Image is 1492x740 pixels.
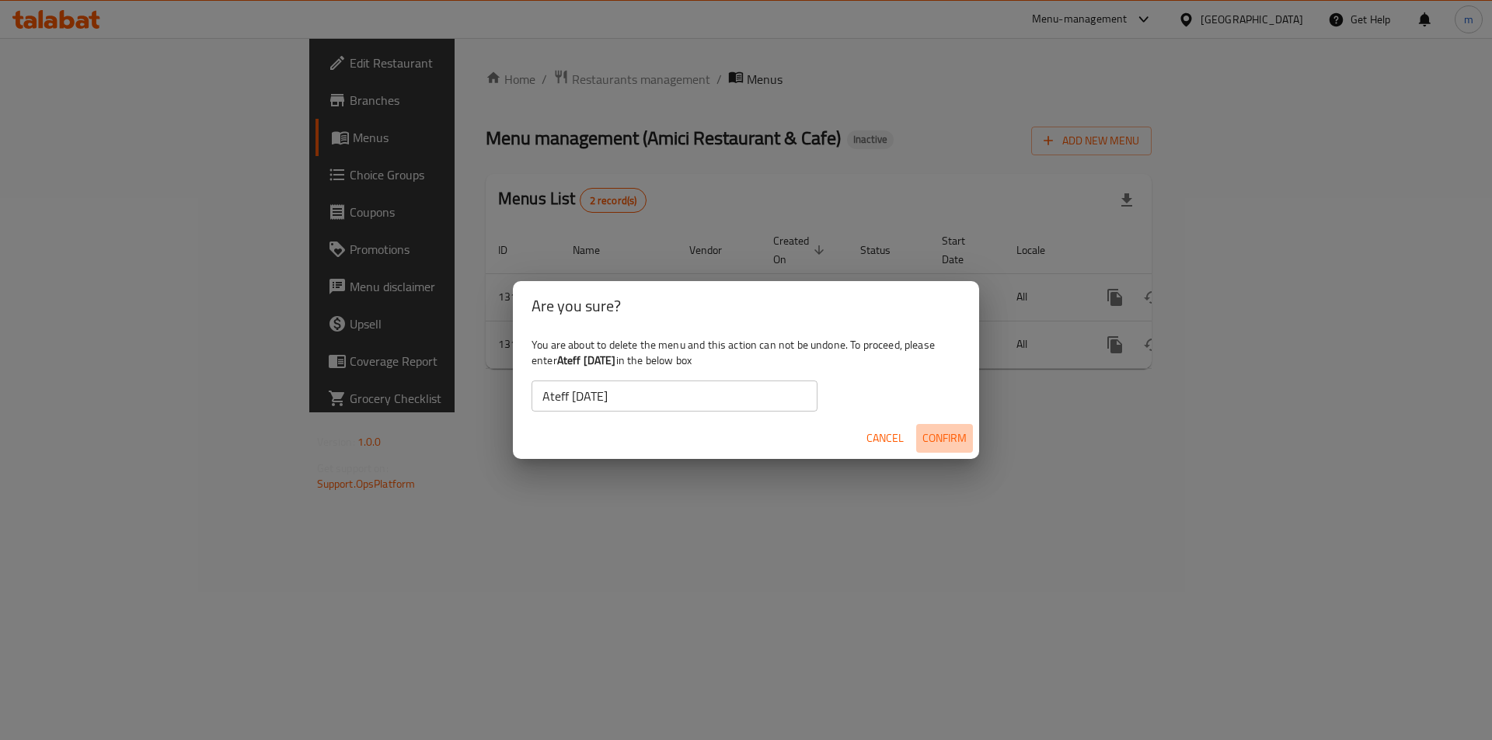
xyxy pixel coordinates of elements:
[916,424,973,453] button: Confirm
[557,350,616,370] b: Ateff [DATE]
[866,429,904,448] span: Cancel
[860,424,910,453] button: Cancel
[922,429,967,448] span: Confirm
[532,294,960,318] h2: Are you sure?
[513,331,979,418] div: You are about to delete the menu and this action can not be undone. To proceed, please enter in t...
